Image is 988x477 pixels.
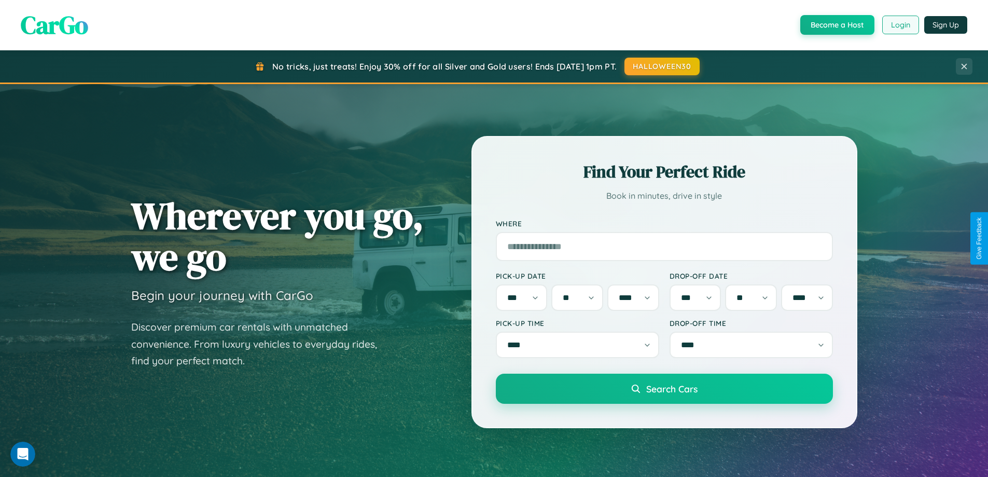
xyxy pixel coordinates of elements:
[131,288,313,303] h3: Begin your journey with CarGo
[800,15,874,35] button: Become a Host
[21,8,88,42] span: CarGo
[496,319,659,328] label: Pick-up Time
[924,16,967,34] button: Sign Up
[131,195,424,277] h1: Wherever you go, we go
[496,374,833,404] button: Search Cars
[496,219,833,228] label: Where
[670,271,833,280] label: Drop-off Date
[10,442,35,467] iframe: Intercom live chat
[646,383,698,394] span: Search Cars
[976,217,983,260] div: Give Feedback
[131,319,391,370] p: Discover premium car rentals with unmatched convenience. From luxury vehicles to everyday rides, ...
[272,61,617,72] span: No tricks, just treats! Enjoy 30% off for all Silver and Gold users! Ends [DATE] 1pm PT.
[496,188,833,203] p: Book in minutes, drive in style
[624,58,700,75] button: HALLOWEEN30
[670,319,833,328] label: Drop-off Time
[882,16,919,34] button: Login
[496,271,659,280] label: Pick-up Date
[496,160,833,183] h2: Find Your Perfect Ride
